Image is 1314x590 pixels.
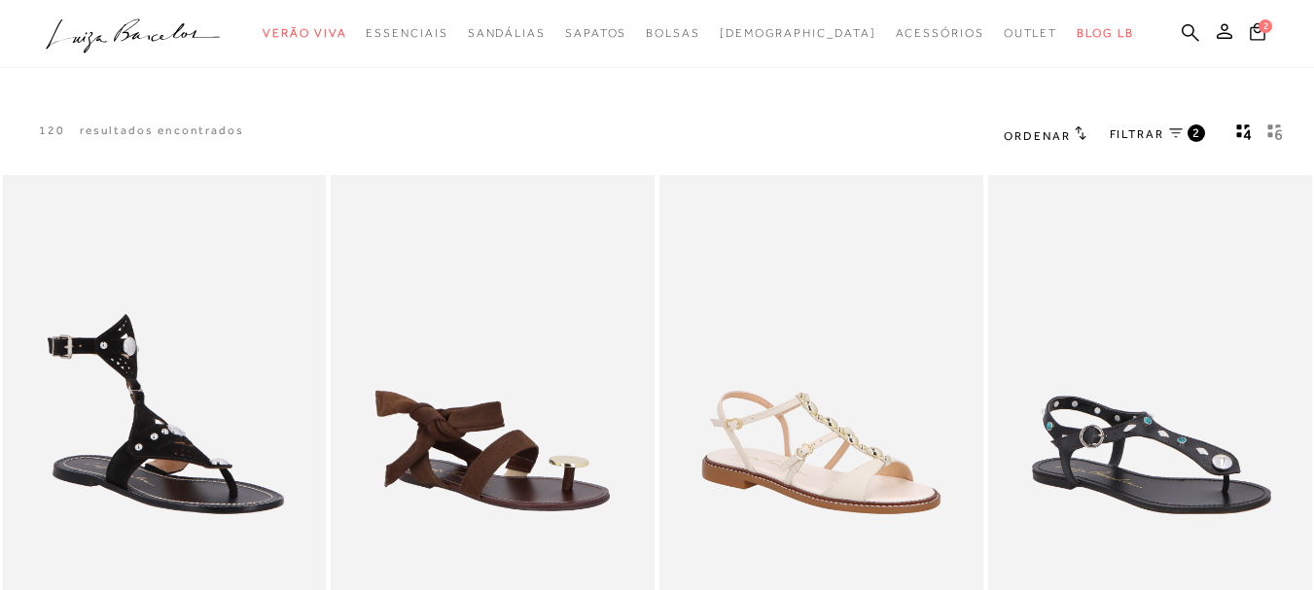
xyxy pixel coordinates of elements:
[1192,124,1201,141] span: 2
[646,16,700,52] a: categoryNavScreenReaderText
[1259,19,1272,33] span: 2
[1110,126,1164,143] span: FILTRAR
[1077,26,1133,40] span: BLOG LB
[1004,16,1058,52] a: categoryNavScreenReaderText
[80,122,244,139] p: resultados encontrados
[646,26,700,40] span: Bolsas
[1230,122,1258,148] button: Mostrar 4 produtos por linha
[1261,122,1289,148] button: gridText6Desc
[366,26,447,40] span: Essenciais
[896,26,984,40] span: Acessórios
[263,26,346,40] span: Verão Viva
[565,16,626,52] a: categoryNavScreenReaderText
[366,16,447,52] a: categoryNavScreenReaderText
[720,16,876,52] a: noSubCategoriesText
[468,26,546,40] span: Sandálias
[1244,21,1271,48] button: 2
[1004,26,1058,40] span: Outlet
[1077,16,1133,52] a: BLOG LB
[1004,129,1070,143] span: Ordenar
[896,16,984,52] a: categoryNavScreenReaderText
[468,16,546,52] a: categoryNavScreenReaderText
[39,122,65,139] p: 120
[565,26,626,40] span: Sapatos
[720,26,876,40] span: [DEMOGRAPHIC_DATA]
[263,16,346,52] a: categoryNavScreenReaderText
